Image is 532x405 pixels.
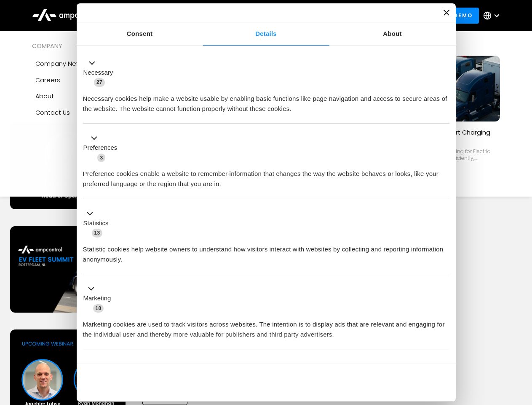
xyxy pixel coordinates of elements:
a: About [329,22,456,46]
label: Necessary [83,68,113,78]
button: Unclassified (2) [83,359,152,370]
span: 3 [97,154,105,162]
label: Marketing [83,294,111,303]
div: Preference cookies enable a website to remember information that changes the way the website beha... [83,162,449,189]
a: Consent [77,22,203,46]
span: 27 [94,78,105,86]
div: Marketing cookies are used to track visitors across websites. The intention is to display ads tha... [83,313,449,340]
button: Preferences (3) [83,133,123,163]
a: Contact Us [32,105,136,121]
button: Statistics (13) [83,208,114,238]
button: Okay [328,370,449,395]
a: Details [203,22,329,46]
span: 13 [92,229,103,237]
div: Company news [35,59,85,68]
div: Careers [35,76,60,85]
a: Company news [32,56,136,72]
button: Close banner [444,10,449,16]
button: Necessary (27) [83,58,118,87]
span: 2 [139,360,147,369]
a: Careers [32,72,136,88]
a: About [32,88,136,104]
div: COMPANY [32,41,136,51]
div: Contact Us [35,108,70,117]
label: Statistics [83,219,109,228]
div: Statistic cookies help website owners to understand how visitors interact with websites by collec... [83,238,449,265]
div: About [35,92,54,101]
span: 10 [93,304,104,313]
div: Necessary cookies help make a website usable by enabling basic functions like page navigation and... [83,87,449,114]
label: Preferences [83,143,118,153]
button: Marketing (10) [83,284,116,313]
